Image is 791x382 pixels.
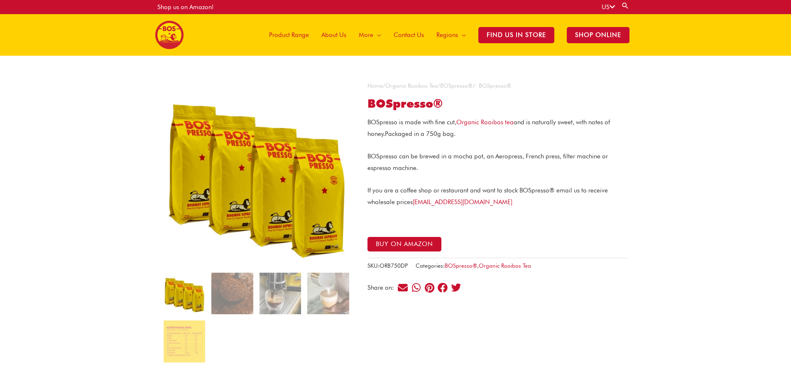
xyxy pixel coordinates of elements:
[367,151,627,174] p: BOSpresso can be brewed in a mocha pot, an Aeropress, French press, filter machine or espresso ma...
[385,82,438,89] a: Organic Rooibos Tea
[397,282,409,293] div: Share on email
[164,273,205,314] img: BOSpresso®
[164,320,205,362] img: BOSpresso® - Image 5
[478,27,554,43] span: Find Us in Store
[440,82,473,89] a: BOSpresso®
[416,261,531,271] span: Categories: ,
[367,285,397,291] div: Share on:
[211,273,253,314] img: BOSpresso® - Image 2
[437,282,448,293] div: Share on facebook
[367,118,610,138] span: BOSpresso is made with fine cut, and is naturally sweet, with notes of honey.
[315,14,353,56] a: About Us
[263,14,315,56] a: Product Range
[411,282,422,293] div: Share on whatsapp
[385,130,455,138] span: Packaged in a 750g bag.
[269,22,309,47] span: Product Range
[387,14,430,56] a: Contact Us
[424,282,435,293] div: Share on pinterest
[602,3,615,11] a: US
[413,198,512,206] a: [EMAIL_ADDRESS][DOMAIN_NAME]
[260,273,301,314] img: BOSpresso® - Image 3
[621,2,629,10] a: Search button
[307,273,349,314] img: BOSpresso® - Image 4
[367,81,627,91] nav: Breadcrumb
[451,282,462,293] div: Share on twitter
[353,14,387,56] a: More
[257,14,636,56] nav: Site Navigation
[359,22,373,47] span: More
[321,22,346,47] span: About Us
[430,14,472,56] a: Regions
[394,22,424,47] span: Contact Us
[472,14,561,56] a: Find Us in Store
[445,262,477,269] a: BOSpresso®
[367,261,408,271] span: SKU:
[367,185,627,208] p: If you are a coffee shop or restaurant and want to stock BOSpresso® email us to receive wholesale...
[155,21,184,49] img: BOS United States
[561,14,636,56] a: SHOP ONLINE
[479,262,531,269] a: Organic Rooibos Tea
[164,81,349,266] img: BOSpresso®
[436,22,458,47] span: Regions
[367,237,441,251] button: Buy on Amazon
[456,118,514,126] a: Organic Rooibos tea
[567,27,629,43] span: SHOP ONLINE
[367,97,627,111] h1: BOSpresso®
[380,262,408,269] span: ORB750DP
[367,82,383,89] a: Home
